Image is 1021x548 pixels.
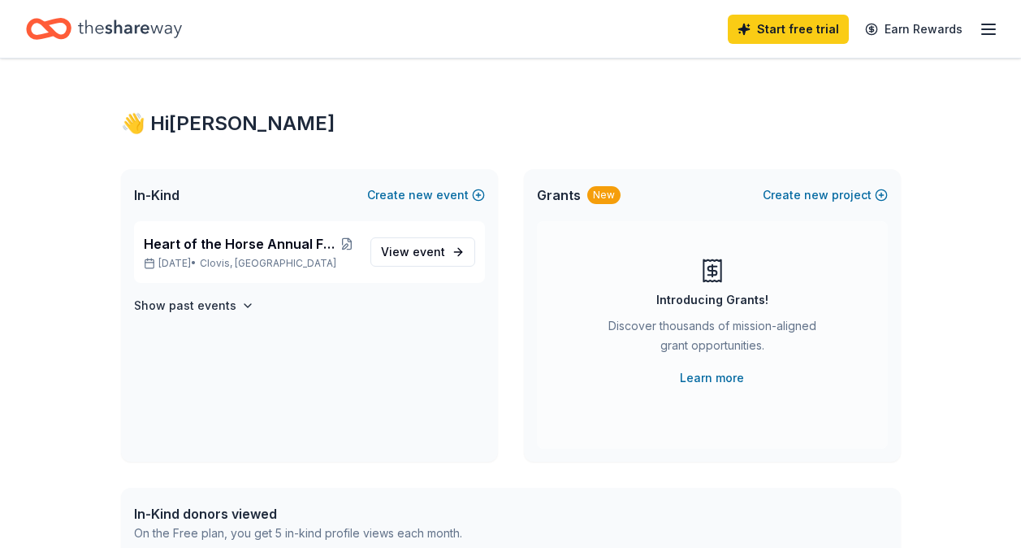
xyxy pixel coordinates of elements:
div: New [587,186,621,204]
div: In-Kind donors viewed [134,504,462,524]
a: Home [26,10,182,48]
p: [DATE] • [144,257,357,270]
span: Clovis, [GEOGRAPHIC_DATA] [200,257,336,270]
h4: Show past events [134,296,236,315]
button: Createnewproject [763,185,888,205]
span: new [409,185,433,205]
span: new [804,185,828,205]
a: View event [370,237,475,267]
a: Earn Rewards [855,15,972,44]
span: Heart of the Horse Annual Fall Fundraiser Event [144,234,337,254]
span: Grants [537,185,581,205]
span: In-Kind [134,185,180,205]
button: Show past events [134,296,254,315]
div: Discover thousands of mission-aligned grant opportunities. [602,316,823,362]
div: 👋 Hi [PERSON_NAME] [121,111,901,137]
div: On the Free plan, you get 5 in-kind profile views each month. [134,524,462,543]
span: View [381,242,445,262]
span: event [413,245,445,259]
a: Learn more [680,368,744,388]
a: Start free trial [728,15,849,44]
div: Introducing Grants! [656,290,768,310]
button: Createnewevent [367,185,485,205]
